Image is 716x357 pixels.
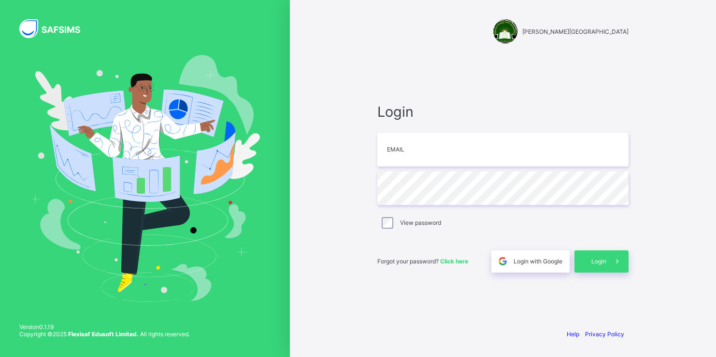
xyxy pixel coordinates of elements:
span: Login with Google [514,258,562,265]
span: Copyright © 2025 All rights reserved. [19,330,190,338]
span: Version 0.1.19 [19,323,190,330]
a: Privacy Policy [585,330,624,338]
span: Login [377,103,629,120]
strong: Flexisaf Edusoft Limited. [68,330,139,338]
a: Click here [440,258,468,265]
img: google.396cfc9801f0270233282035f929180a.svg [497,256,508,267]
label: View password [400,219,441,226]
span: Login [591,258,606,265]
a: Help [567,330,579,338]
span: [PERSON_NAME][GEOGRAPHIC_DATA] [522,28,629,35]
span: Forgot your password? [377,258,468,265]
img: Hero Image [30,55,260,302]
img: SAFSIMS Logo [19,19,92,38]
